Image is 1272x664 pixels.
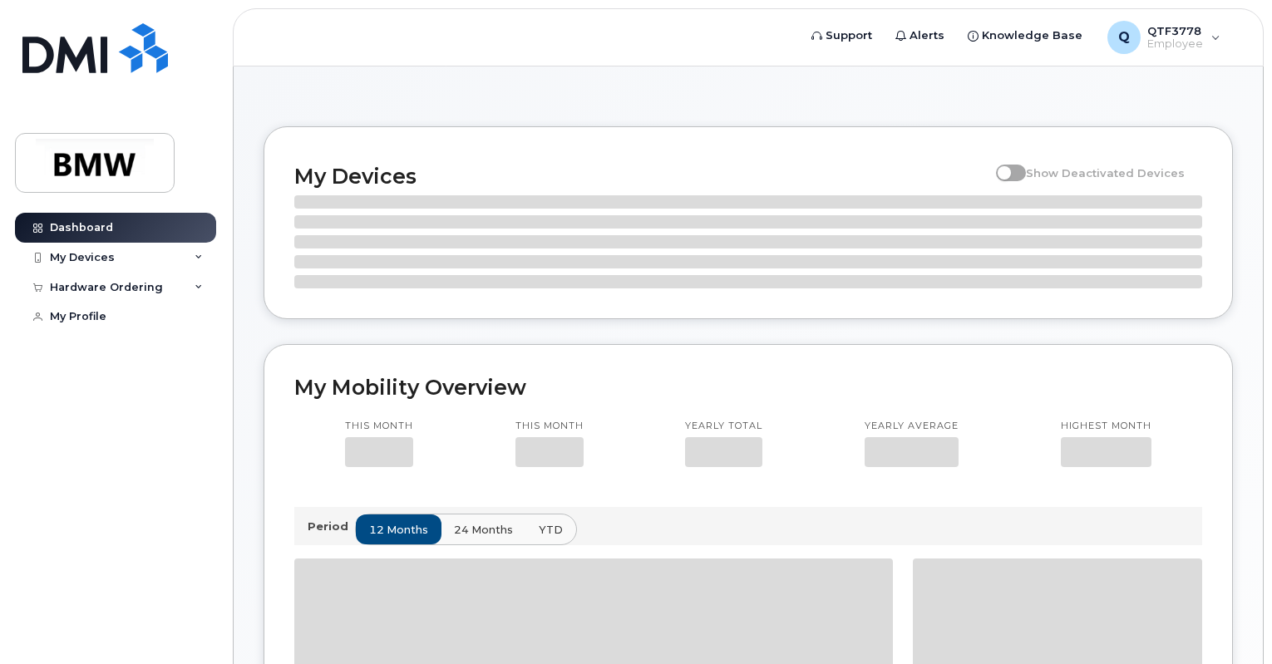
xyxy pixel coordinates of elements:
h2: My Devices [294,164,988,189]
p: Yearly total [685,420,762,433]
span: 24 months [454,522,513,538]
span: Show Deactivated Devices [1026,166,1185,180]
p: Yearly average [865,420,959,433]
input: Show Deactivated Devices [996,157,1009,170]
p: Highest month [1061,420,1151,433]
h2: My Mobility Overview [294,375,1202,400]
p: Period [308,519,355,534]
p: This month [345,420,413,433]
p: This month [515,420,584,433]
span: YTD [539,522,563,538]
